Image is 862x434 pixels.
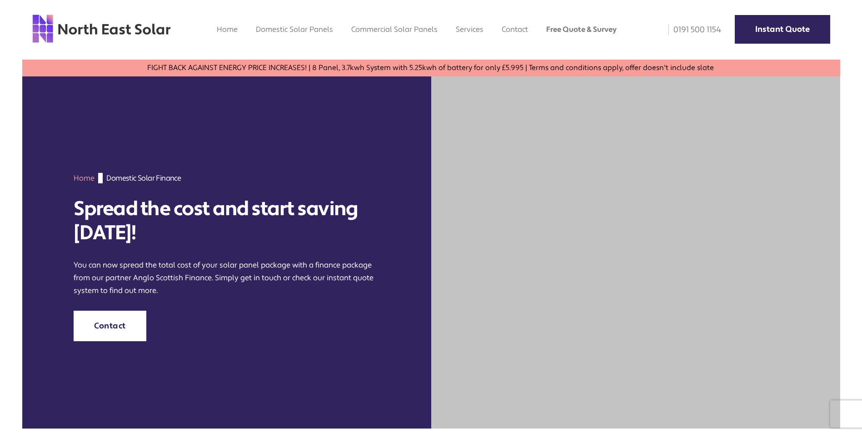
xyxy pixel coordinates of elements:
a: Contact [502,25,528,34]
a: Contact [74,311,146,341]
h1: Spread the cost and start saving [DATE]! [74,197,379,245]
img: gif;base64,R0lGODdhAQABAPAAAMPDwwAAACwAAAAAAQABAAACAkQBADs= [98,173,103,183]
a: Services [456,25,483,34]
a: Home [74,173,95,183]
a: Commercial Solar Panels [351,25,438,34]
img: phone icon [668,25,669,35]
p: You can now spread the total cost of your solar panel package with a finance package from our par... [74,259,379,297]
img: north east solar logo [32,14,171,44]
span: Domestic Solar Finance [106,173,181,183]
a: Instant Quote [735,15,830,44]
a: 0191 500 1154 [662,25,721,35]
a: Free Quote & Survey [546,25,617,34]
a: Domestic Solar Panels [256,25,333,34]
img: solar [431,76,840,429]
a: Home [217,25,238,34]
